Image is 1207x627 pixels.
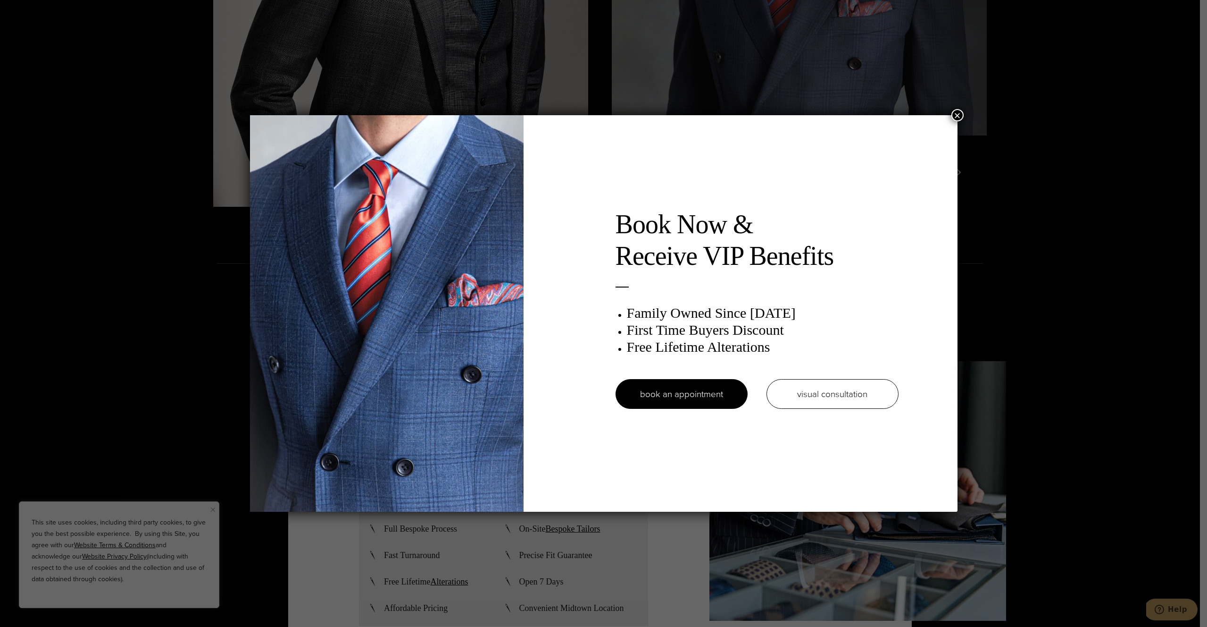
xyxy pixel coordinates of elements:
[616,379,748,409] a: book an appointment
[616,209,899,272] h2: Book Now & Receive VIP Benefits
[627,305,899,322] h3: Family Owned Since [DATE]
[627,322,899,339] h3: First Time Buyers Discount
[627,339,899,356] h3: Free Lifetime Alterations
[22,7,41,15] span: Help
[951,109,964,121] button: Close
[766,379,899,409] a: visual consultation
